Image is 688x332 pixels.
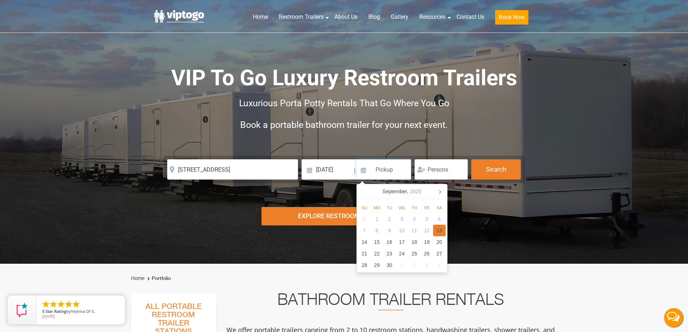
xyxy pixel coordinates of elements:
a: Blog [363,9,385,25]
div: 18 [408,236,421,248]
li:  [64,300,73,309]
div: 2 [383,213,396,225]
li:  [57,300,65,309]
a: Resources [414,9,451,25]
div: 3 [395,213,408,225]
div: 23 [383,248,396,259]
div: 5 [421,213,433,225]
button: Search [471,159,521,180]
span: VIP To Go Luxury Restroom Trailers [171,65,517,91]
li: Portfolio [146,274,171,283]
div: 28 [358,259,371,271]
div: Sa [433,203,446,212]
div: September, [380,186,424,197]
div: 19 [421,236,433,248]
div: 20 [433,236,446,248]
a: Home [247,9,273,25]
div: 1 [395,259,408,271]
i: 2025 [410,187,421,196]
h2: Bathroom Trailer Rentals [226,293,556,310]
span: by [42,309,119,314]
span: [DATE] [42,314,55,319]
input: Where do you need your restroom? [167,159,298,180]
span: Book a portable bathroom trailer for your next event. [240,120,448,130]
div: 30 [383,259,396,271]
div: 17 [395,236,408,248]
a: About Us [329,9,363,25]
div: 4 [408,213,421,225]
div: Fr [421,203,433,212]
div: 3 [421,259,433,271]
div: We [395,203,408,212]
div: 24 [395,248,408,259]
div: Tu [383,203,396,212]
div: 15 [371,236,383,248]
input: Pickup [356,159,411,180]
li:  [42,300,50,309]
input: Delivery [302,159,353,180]
button: Live Chat [659,303,688,332]
div: 8 [371,225,383,236]
div: 26 [421,248,433,259]
div: 7 [358,225,371,236]
a: Home [131,275,144,281]
div: Explore Restroom Trailers [261,207,427,225]
a: Contact Us [451,9,490,25]
div: 10 [395,225,408,236]
div: 29 [371,259,383,271]
button: Book Now [495,10,528,25]
span: 5 [42,309,44,314]
div: 12 [421,225,433,236]
div: 11 [408,225,421,236]
div: 21 [358,248,371,259]
div: 4 [433,259,446,271]
div: 31 [358,213,371,225]
a: Book Now [490,9,534,29]
div: 27 [433,248,446,259]
span: | [354,159,355,182]
li:  [49,300,58,309]
div: Th [408,203,421,212]
span: Star Rating [46,309,66,314]
div: 13 [433,225,446,236]
a: Gallery [385,9,414,25]
div: 2 [408,259,421,271]
span: Luxurious Porta Potty Rentals That Go Where You Go [239,98,449,108]
div: Mo [371,203,383,212]
a: Restroom Trailers [273,9,329,25]
div: 1 [371,213,383,225]
div: 16 [383,236,396,248]
div: 14 [358,236,371,248]
img: Review Rating [15,303,29,317]
li:  [72,300,81,309]
div: 6 [433,213,446,225]
div: Su [358,203,371,212]
div: 9 [383,225,396,236]
div: 22 [371,248,383,259]
span: Yeshiva Of S. [71,309,95,314]
div: 25 [408,248,421,259]
input: Persons [415,159,468,180]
